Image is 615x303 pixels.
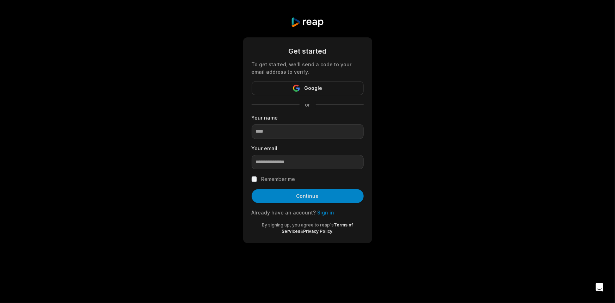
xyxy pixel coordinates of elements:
div: To get started, we'll send a code to your email address to verify. [252,61,364,75]
label: Remember me [261,175,295,183]
a: Terms of Services [282,222,353,234]
div: Get started [252,46,364,56]
span: & [300,229,303,234]
button: Google [252,81,364,95]
span: or [300,101,316,108]
label: Your email [252,145,364,152]
span: . [332,229,333,234]
span: Already have an account? [252,210,316,216]
label: Your name [252,114,364,121]
a: Sign in [318,210,334,216]
img: reap [291,17,324,28]
div: Open Intercom Messenger [591,279,608,296]
span: By signing up, you agree to reap's [262,222,334,228]
button: Continue [252,189,364,203]
span: Google [304,84,322,92]
a: Privacy Policy [303,229,332,234]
